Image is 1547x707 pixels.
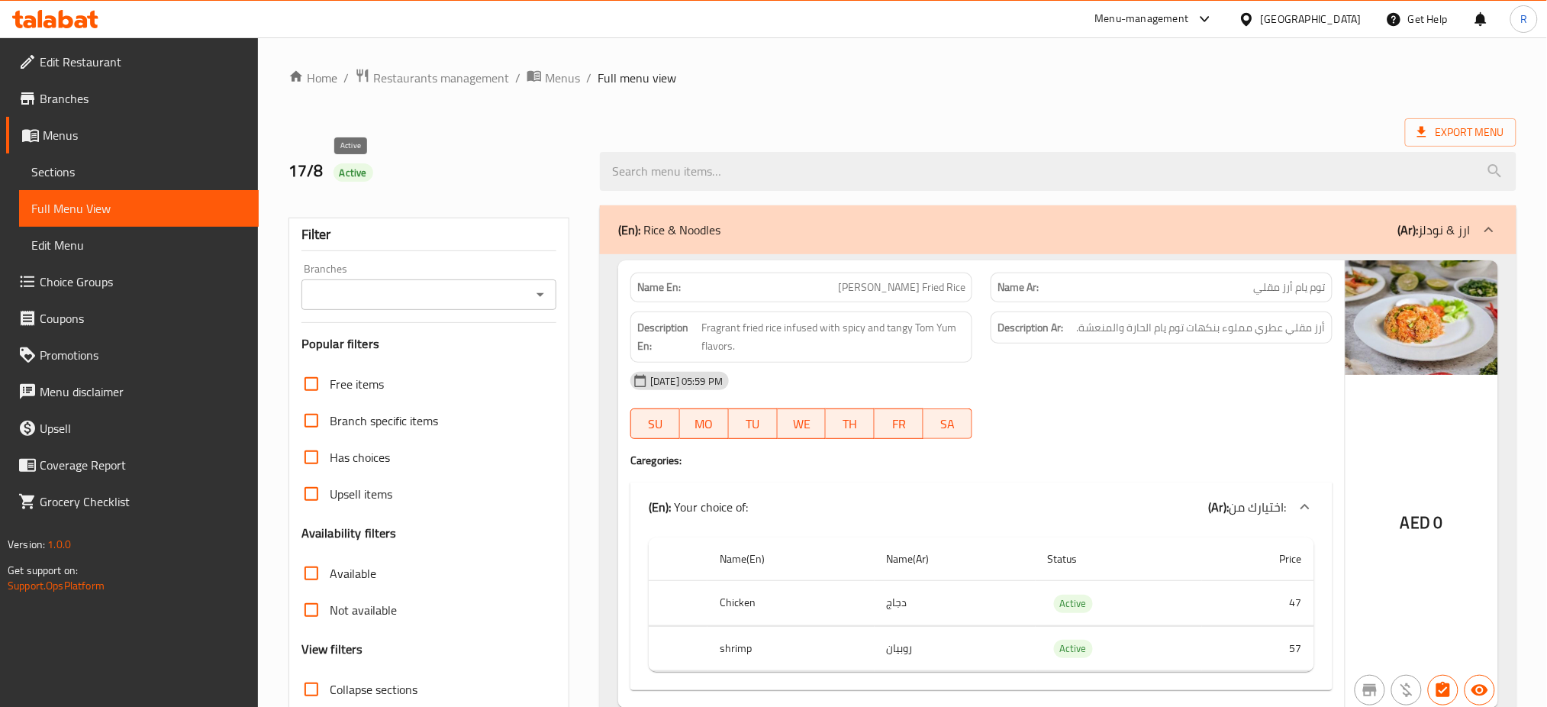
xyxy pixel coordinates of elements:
[778,408,827,439] button: WE
[288,160,582,182] h2: 17/8
[6,483,259,520] a: Grocery Checklist
[301,525,397,542] h3: Availability filters
[1398,221,1471,239] p: ارز & نودلز
[1054,640,1093,658] div: Active
[630,408,680,439] button: SU
[600,205,1516,254] div: (En): Rice & Noodles(Ar):ارز & نودلز
[1405,118,1516,147] span: Export Menu
[330,412,438,430] span: Branch specific items
[343,69,349,87] li: /
[530,284,551,305] button: Open
[1230,496,1287,518] span: اختيارك من:
[1095,10,1189,28] div: Menu-management
[618,221,720,239] p: Rice & Noodles
[31,199,247,218] span: Full Menu View
[881,413,917,435] span: FR
[1054,595,1093,612] span: Active
[826,408,875,439] button: TH
[649,496,671,518] b: (En):
[40,419,247,437] span: Upsell
[923,408,972,439] button: SA
[598,69,676,87] span: Full menu view
[40,53,247,71] span: Edit Restaurant
[686,413,723,435] span: MO
[6,44,259,80] a: Edit Restaurant
[8,560,78,580] span: Get support on:
[40,89,247,108] span: Branches
[644,374,729,389] span: [DATE] 05:59 PM
[1202,538,1314,581] th: Price
[330,601,397,619] span: Not available
[545,69,580,87] span: Menus
[373,69,509,87] span: Restaurants management
[40,456,247,474] span: Coverage Report
[784,413,820,435] span: WE
[6,337,259,373] a: Promotions
[40,383,247,401] span: Menu disclaimer
[515,69,521,87] li: /
[1261,11,1362,27] div: [GEOGRAPHIC_DATA]
[6,447,259,483] a: Coverage Report
[1346,260,1498,375] img: Tomyum_Fried_Rice638910754615721426.jpg
[6,80,259,117] a: Branches
[8,534,45,554] span: Version:
[997,318,1063,337] strong: Description Ar:
[330,564,376,583] span: Available
[707,626,875,671] th: shrimp
[875,581,1036,626] td: دجاج
[637,318,699,356] strong: Description En:
[702,318,965,356] span: Fragrant fried rice infused with spicy and tangy Tom Yum flavors.
[330,680,417,699] span: Collapse sections
[40,346,247,364] span: Promotions
[832,413,869,435] span: TH
[6,300,259,337] a: Coupons
[1391,675,1422,705] button: Purchased item
[6,410,259,447] a: Upsell
[1434,508,1443,538] span: 0
[355,68,509,88] a: Restaurants management
[875,626,1036,671] td: روبيان
[875,408,923,439] button: FR
[997,279,1039,295] strong: Name Ar:
[630,483,1333,531] div: (En): Your choice of:(Ar):اختيارك من:
[1254,279,1326,295] span: توم يام أرز مقلي
[1465,675,1495,705] button: Available
[334,166,373,180] span: Active
[1036,538,1203,581] th: Status
[43,126,247,144] span: Menus
[649,498,748,516] p: Your choice of:
[330,375,384,393] span: Free items
[47,534,71,554] span: 1.0.0
[40,273,247,291] span: Choice Groups
[19,227,259,263] a: Edit Menu
[527,68,580,88] a: Menus
[6,117,259,153] a: Menus
[680,408,729,439] button: MO
[1077,318,1326,337] span: أرز مقلي عطري مملوء بنكهات توم يام الحارة والمنعشة.
[735,413,772,435] span: TU
[618,218,640,241] b: (En):
[649,538,1314,672] table: choices table
[729,408,778,439] button: TU
[6,373,259,410] a: Menu disclaimer
[6,263,259,300] a: Choice Groups
[1400,508,1430,538] span: AED
[875,538,1036,581] th: Name(Ar)
[288,69,337,87] a: Home
[19,190,259,227] a: Full Menu View
[1398,218,1419,241] b: (Ar):
[707,581,875,626] th: Chicken
[1355,675,1385,705] button: Not branch specific item
[40,309,247,328] span: Coupons
[630,453,1333,468] h4: Caregories:
[8,576,105,596] a: Support.OpsPlatform
[600,152,1516,191] input: search
[1202,626,1314,671] td: 57
[1417,123,1504,142] span: Export Menu
[330,485,392,503] span: Upsell items
[1054,595,1093,613] div: Active
[301,335,556,353] h3: Popular filters
[1209,496,1230,518] b: (Ar):
[31,236,247,254] span: Edit Menu
[40,492,247,511] span: Grocery Checklist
